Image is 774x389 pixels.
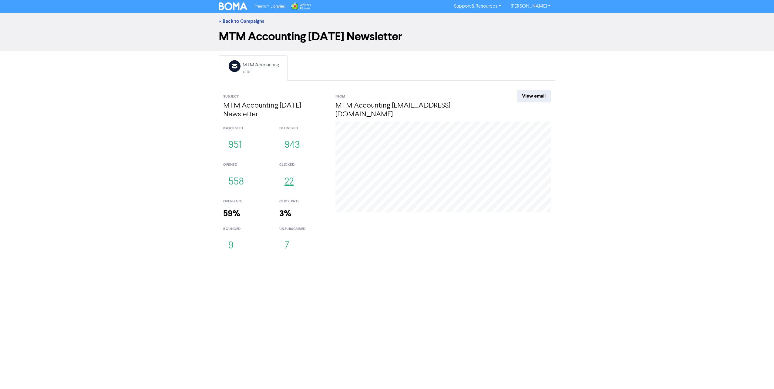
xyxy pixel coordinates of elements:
strong: 3% [279,208,291,219]
div: bounced [223,227,270,232]
div: Subject [223,94,326,99]
span: Premium Libraries: [254,5,285,8]
a: Support & Resources [449,2,506,11]
div: From [335,94,495,99]
div: processed [223,126,270,131]
div: MTM Accounting [243,62,279,69]
a: View email [517,90,551,102]
div: opened [223,162,270,168]
div: delivered [279,126,326,131]
a: [PERSON_NAME] [506,2,555,11]
h1: MTM Accounting [DATE] Newsletter [219,30,555,44]
div: Email [243,69,279,75]
button: 9 [223,236,239,256]
button: 951 [223,135,247,155]
button: 943 [279,135,305,155]
iframe: Chat Widget [744,360,774,389]
h4: MTM Accounting [DATE] Newsletter [223,101,326,119]
button: 558 [223,172,249,192]
img: Wolters Kluwer [290,2,311,10]
strong: 59% [223,208,240,219]
div: click rate [279,199,326,204]
div: open rate [223,199,270,204]
div: clicked [279,162,326,168]
img: BOMA Logo [219,2,247,10]
button: 7 [279,236,294,256]
div: unsubscribed [279,227,326,232]
a: << Back to Campaigns [219,18,264,24]
button: 22 [279,172,299,192]
h4: MTM Accounting [EMAIL_ADDRESS][DOMAIN_NAME] [335,101,495,119]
